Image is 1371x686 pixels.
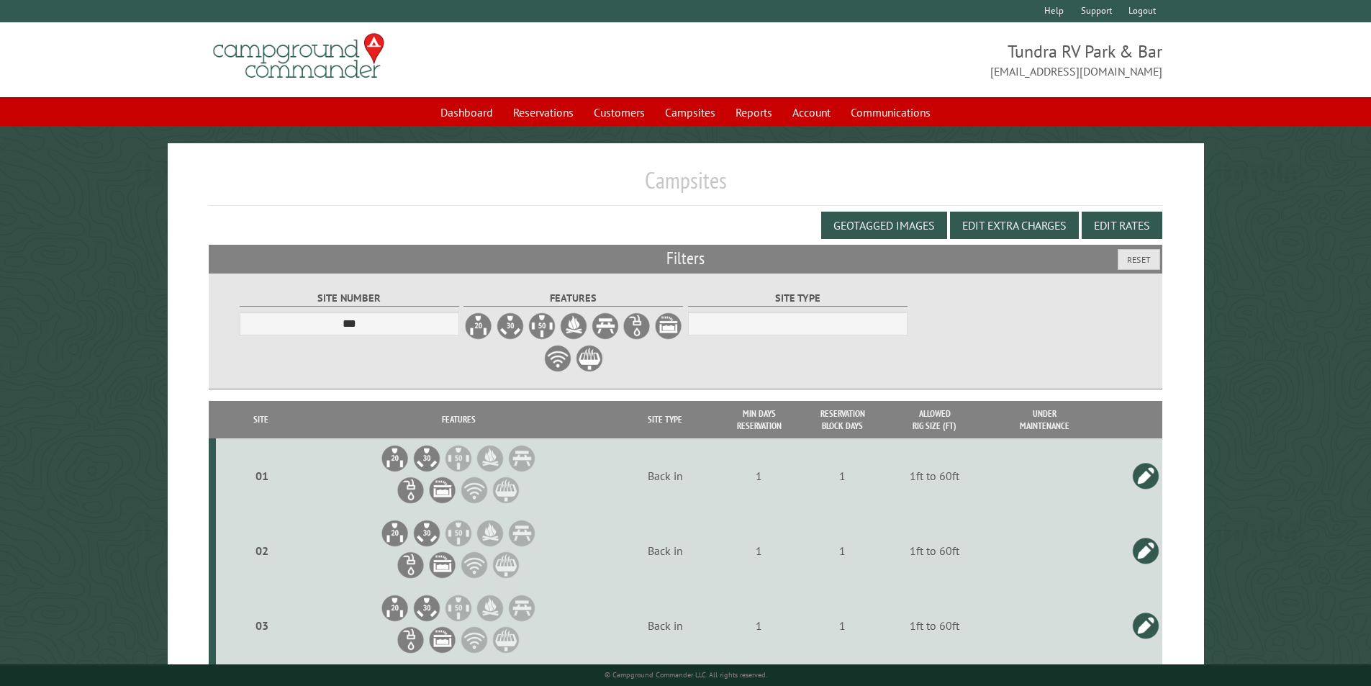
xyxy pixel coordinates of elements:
li: 20A Electrical Hookup [381,519,410,548]
li: Water Hookup [397,626,425,654]
button: Edit Extra Charges [950,212,1079,239]
th: Features [306,401,612,438]
li: Picnic Table [507,594,536,623]
button: Edit Rates [1082,212,1162,239]
a: Edit this campsite [1131,461,1160,490]
label: Water Hookup [623,312,651,340]
li: Picnic Table [507,519,536,548]
li: Grill [492,626,520,654]
li: WiFi Service [460,626,489,654]
div: 1 [803,469,882,483]
div: 03 [222,618,304,633]
li: Firepit [476,519,504,548]
label: Features [463,290,683,307]
div: 1ft to 60ft [887,543,983,558]
label: 20A Electrical Hookup [464,312,493,340]
li: 30A Electrical Hookup [412,594,441,623]
li: 30A Electrical Hookup [412,444,441,473]
a: Campsites [656,99,724,126]
li: Sewer Hookup [428,626,457,654]
li: Water Hookup [397,476,425,505]
div: 1 [803,618,882,633]
a: Edit this campsite [1131,536,1160,565]
h2: Filters [209,245,1163,272]
li: Firepit [476,594,504,623]
small: © Campground Commander LLC. All rights reserved. [605,670,767,680]
th: Reservation Block Days [801,401,884,438]
div: 1ft to 60ft [887,469,983,483]
li: 20A Electrical Hookup [381,444,410,473]
div: Back in [615,543,715,558]
button: Geotagged Images [821,212,947,239]
div: 1 [803,543,882,558]
li: WiFi Service [460,476,489,505]
label: Firepit [559,312,588,340]
span: Tundra RV Park & Bar [EMAIL_ADDRESS][DOMAIN_NAME] [686,40,1163,80]
li: 50A Electrical Hookup [444,594,473,623]
div: Back in [615,618,715,633]
th: Under Maintenance [985,401,1105,438]
li: Grill [492,476,520,505]
li: WiFi Service [460,551,489,579]
label: 50A Electrical Hookup [528,312,556,340]
div: 1 [720,543,798,558]
a: Reports [727,99,781,126]
div: 1 [720,618,798,633]
div: 1 [720,469,798,483]
a: Edit this campsite [1131,611,1160,640]
label: Sewer Hookup [654,312,683,340]
th: Allowed Rig Size (ft) [884,401,985,438]
li: 50A Electrical Hookup [444,519,473,548]
label: WiFi Service [543,344,572,373]
li: Water Hookup [397,551,425,579]
label: Site Type [688,290,908,307]
li: Grill [492,551,520,579]
button: Reset [1118,249,1160,270]
label: Site Number [240,290,459,307]
li: 50A Electrical Hookup [444,444,473,473]
h1: Campsites [209,166,1163,206]
a: Reservations [504,99,582,126]
a: Communications [842,99,939,126]
th: Site [216,401,306,438]
th: Min Days Reservation [718,401,801,438]
img: Campground Commander [209,28,389,84]
li: Sewer Hookup [428,551,457,579]
th: Site Type [612,401,718,438]
li: 20A Electrical Hookup [381,594,410,623]
a: Customers [585,99,653,126]
li: Firepit [476,444,504,473]
li: Picnic Table [507,444,536,473]
div: 01 [222,469,304,483]
label: Grill [575,344,604,373]
label: 30A Electrical Hookup [496,312,525,340]
div: 1ft to 60ft [887,618,983,633]
li: Sewer Hookup [428,476,457,505]
a: Account [784,99,839,126]
div: Back in [615,469,715,483]
div: 02 [222,543,304,558]
a: Dashboard [432,99,502,126]
label: Picnic Table [591,312,620,340]
li: 30A Electrical Hookup [412,519,441,548]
